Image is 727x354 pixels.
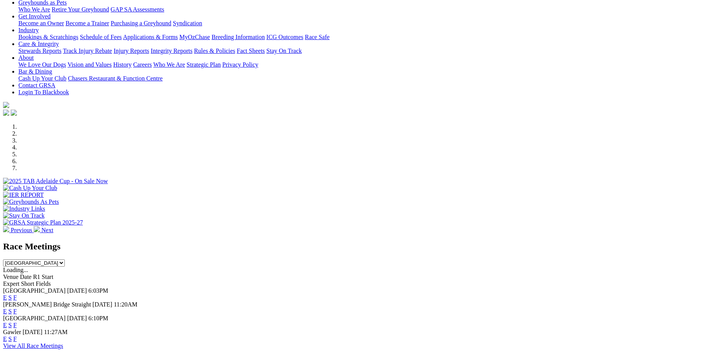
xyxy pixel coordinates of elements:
a: Integrity Reports [151,48,192,54]
a: Applications & Forms [123,34,178,40]
a: E [3,322,7,328]
a: E [3,308,7,315]
img: facebook.svg [3,110,9,116]
div: About [18,61,724,68]
span: Previous [11,227,32,233]
img: Cash Up Your Club [3,185,57,192]
a: Care & Integrity [18,41,59,47]
a: Become a Trainer [66,20,109,26]
a: Breeding Information [212,34,265,40]
span: [GEOGRAPHIC_DATA] [3,315,66,321]
img: IER REPORT [3,192,44,198]
a: F [13,294,17,301]
img: chevron-right-pager-white.svg [34,226,40,232]
a: S [8,322,12,328]
span: Gawler [3,329,21,335]
a: S [8,336,12,342]
span: Short [21,280,34,287]
span: [DATE] [23,329,43,335]
a: Strategic Plan [187,61,221,68]
span: [DATE] [92,301,112,308]
a: Previous [3,227,34,233]
a: Stewards Reports [18,48,61,54]
span: 6:10PM [89,315,108,321]
img: chevron-left-pager-white.svg [3,226,9,232]
a: Race Safe [305,34,329,40]
a: Get Involved [18,13,51,20]
span: Loading... [3,267,28,273]
a: Vision and Values [67,61,112,68]
a: E [3,336,7,342]
a: ICG Outcomes [266,34,303,40]
a: Schedule of Fees [80,34,121,40]
a: F [13,308,17,315]
a: GAP SA Assessments [111,6,164,13]
a: F [13,322,17,328]
span: Next [41,227,53,233]
a: Who We Are [18,6,50,13]
span: Venue [3,274,18,280]
a: View All Race Meetings [3,343,63,349]
span: 6:03PM [89,287,108,294]
h2: Race Meetings [3,241,724,252]
div: Bar & Dining [18,75,724,82]
a: Careers [133,61,152,68]
a: Syndication [173,20,202,26]
a: Injury Reports [113,48,149,54]
a: Bookings & Scratchings [18,34,78,40]
a: About [18,54,34,61]
img: Greyhounds As Pets [3,198,59,205]
img: logo-grsa-white.png [3,102,9,108]
span: [GEOGRAPHIC_DATA] [3,287,66,294]
span: 11:27AM [44,329,68,335]
img: twitter.svg [11,110,17,116]
img: GRSA Strategic Plan 2025-27 [3,219,83,226]
img: 2025 TAB Adelaide Cup - On Sale Now [3,178,108,185]
a: Who We Are [153,61,185,68]
a: Become an Owner [18,20,64,26]
span: Fields [36,280,51,287]
a: S [8,294,12,301]
a: Login To Blackbook [18,89,69,95]
div: Greyhounds as Pets [18,6,724,13]
a: Fact Sheets [237,48,265,54]
img: Stay On Track [3,212,44,219]
a: Chasers Restaurant & Function Centre [68,75,162,82]
a: Track Injury Rebate [63,48,112,54]
a: S [8,308,12,315]
span: Date [20,274,31,280]
div: Get Involved [18,20,724,27]
span: R1 Start [33,274,53,280]
span: Expert [3,280,20,287]
div: Industry [18,34,724,41]
a: Stay On Track [266,48,302,54]
a: F [13,336,17,342]
a: Purchasing a Greyhound [111,20,171,26]
span: [DATE] [67,287,87,294]
span: [DATE] [67,315,87,321]
a: Cash Up Your Club [18,75,66,82]
a: Rules & Policies [194,48,235,54]
img: Industry Links [3,205,45,212]
a: E [3,294,7,301]
span: [PERSON_NAME] Bridge Straight [3,301,91,308]
a: Industry [18,27,39,33]
a: Bar & Dining [18,68,52,75]
a: MyOzChase [179,34,210,40]
a: Next [34,227,53,233]
a: We Love Our Dogs [18,61,66,68]
a: Privacy Policy [222,61,258,68]
span: 11:20AM [114,301,138,308]
div: Care & Integrity [18,48,724,54]
a: History [113,61,131,68]
a: Contact GRSA [18,82,55,88]
a: Retire Your Greyhound [52,6,109,13]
